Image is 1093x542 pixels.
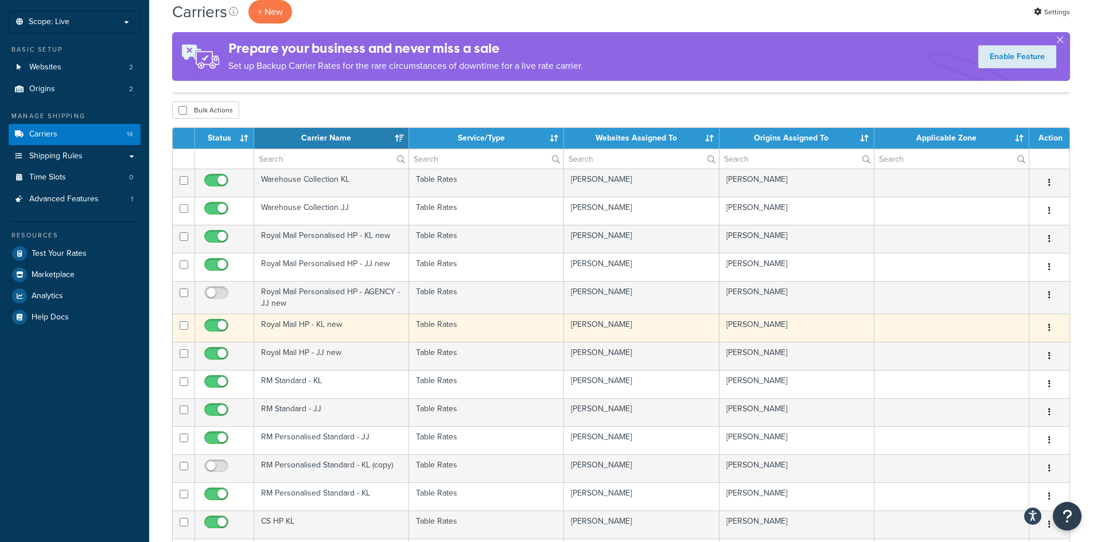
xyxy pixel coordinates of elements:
[254,253,409,281] td: Royal Mail Personalised HP - JJ new
[254,169,409,197] td: Warehouse Collection KL
[409,225,564,253] td: Table Rates
[9,189,141,210] li: Advanced Features
[719,510,874,539] td: [PERSON_NAME]
[29,63,61,72] span: Websites
[719,197,874,225] td: [PERSON_NAME]
[9,79,141,100] a: Origins 2
[172,102,239,119] button: Bulk Actions
[9,124,141,145] a: Carriers 14
[409,398,564,426] td: Table Rates
[1029,128,1069,149] th: Action
[172,32,228,81] img: ad-rules-rateshop-fe6ec290ccb7230408bd80ed9643f0289d75e0ffd9eb532fc0e269fcd187b520.png
[254,225,409,253] td: Royal Mail Personalised HP - KL new
[564,197,719,225] td: [PERSON_NAME]
[564,225,719,253] td: [PERSON_NAME]
[254,281,409,314] td: Royal Mail Personalised HP - AGENCY - JJ new
[32,249,87,259] span: Test Your Rates
[564,482,719,510] td: [PERSON_NAME]
[719,281,874,314] td: [PERSON_NAME]
[9,231,141,240] div: Resources
[564,314,719,342] td: [PERSON_NAME]
[9,57,141,78] li: Websites
[719,149,874,169] input: Search
[129,84,133,94] span: 2
[254,454,409,482] td: RM Personalised Standard - KL (copy)
[254,149,409,169] input: Search
[978,45,1056,68] a: Enable Feature
[32,291,63,301] span: Analytics
[32,270,75,280] span: Marketplace
[172,1,227,23] h1: Carriers
[9,146,141,167] a: Shipping Rules
[564,281,719,314] td: [PERSON_NAME]
[9,167,141,188] a: Time Slots 0
[564,426,719,454] td: [PERSON_NAME]
[409,169,564,197] td: Table Rates
[129,63,133,72] span: 2
[409,128,564,149] th: Service/Type: activate to sort column ascending
[409,314,564,342] td: Table Rates
[254,426,409,454] td: RM Personalised Standard - JJ
[9,45,141,54] div: Basic Setup
[719,169,874,197] td: [PERSON_NAME]
[228,58,583,74] p: Set up Backup Carrier Rates for the rare circumstances of downtime for a live rate carrier.
[564,342,719,370] td: [PERSON_NAME]
[254,314,409,342] td: Royal Mail HP - KL new
[564,149,718,169] input: Search
[719,253,874,281] td: [PERSON_NAME]
[874,128,1029,149] th: Applicable Zone: activate to sort column ascending
[9,57,141,78] a: Websites 2
[131,194,133,204] span: 1
[564,128,719,149] th: Websites Assigned To: activate to sort column ascending
[719,454,874,482] td: [PERSON_NAME]
[719,426,874,454] td: [PERSON_NAME]
[9,124,141,145] li: Carriers
[409,197,564,225] td: Table Rates
[719,370,874,398] td: [PERSON_NAME]
[409,342,564,370] td: Table Rates
[564,510,719,539] td: [PERSON_NAME]
[129,173,133,182] span: 0
[254,482,409,510] td: RM Personalised Standard - KL
[564,454,719,482] td: [PERSON_NAME]
[9,286,141,306] a: Analytics
[9,243,141,264] a: Test Your Rates
[9,264,141,285] a: Marketplace
[564,253,719,281] td: [PERSON_NAME]
[409,281,564,314] td: Table Rates
[719,314,874,342] td: [PERSON_NAME]
[32,313,69,322] span: Help Docs
[228,39,583,58] h4: Prepare your business and never miss a sale
[195,128,254,149] th: Status: activate to sort column ascending
[29,173,66,182] span: Time Slots
[409,370,564,398] td: Table Rates
[127,130,133,139] span: 14
[29,151,83,161] span: Shipping Rules
[564,398,719,426] td: [PERSON_NAME]
[254,197,409,225] td: Warehouse Collection JJ
[409,426,564,454] td: Table Rates
[254,342,409,370] td: Royal Mail HP - JJ new
[9,307,141,327] a: Help Docs
[409,253,564,281] td: Table Rates
[9,111,141,121] div: Manage Shipping
[9,79,141,100] li: Origins
[29,84,55,94] span: Origins
[409,149,563,169] input: Search
[9,167,141,188] li: Time Slots
[719,225,874,253] td: [PERSON_NAME]
[409,454,564,482] td: Table Rates
[254,370,409,398] td: RM Standard - KL
[409,510,564,539] td: Table Rates
[29,194,99,204] span: Advanced Features
[409,482,564,510] td: Table Rates
[564,169,719,197] td: [PERSON_NAME]
[719,482,874,510] td: [PERSON_NAME]
[9,189,141,210] a: Advanced Features 1
[254,398,409,426] td: RM Standard - JJ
